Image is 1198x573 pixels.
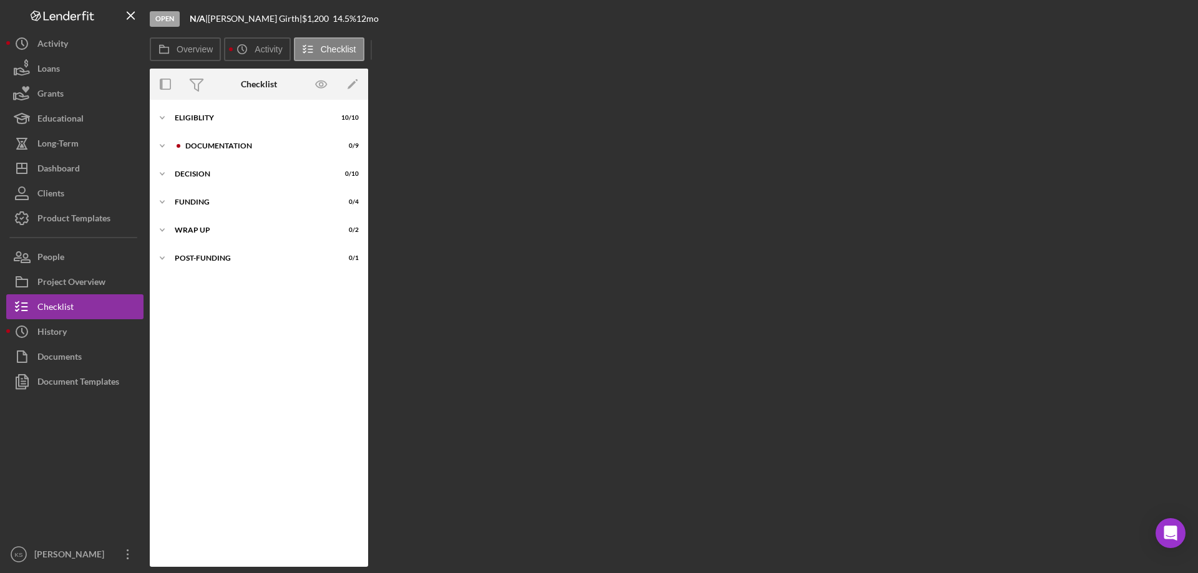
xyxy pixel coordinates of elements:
[6,106,144,131] button: Educational
[336,198,359,206] div: 0 / 4
[6,131,144,156] button: Long-Term
[6,344,144,369] button: Documents
[302,13,329,24] span: $1,200
[294,37,364,61] button: Checklist
[37,181,64,209] div: Clients
[150,37,221,61] button: Overview
[6,181,144,206] button: Clients
[175,226,328,234] div: Wrap up
[15,551,23,558] text: KS
[37,81,64,109] div: Grants
[6,206,144,231] button: Product Templates
[6,319,144,344] button: History
[175,254,328,262] div: Post-Funding
[175,170,328,178] div: Decision
[6,369,144,394] button: Document Templates
[6,81,144,106] button: Grants
[37,156,80,184] div: Dashboard
[37,369,119,397] div: Document Templates
[190,13,205,24] b: N/A
[6,269,144,294] button: Project Overview
[37,131,79,159] div: Long-Term
[6,31,144,56] button: Activity
[6,294,144,319] button: Checklist
[336,226,359,234] div: 0 / 2
[185,142,328,150] div: Documentation
[6,542,144,567] button: KS[PERSON_NAME]
[321,44,356,54] label: Checklist
[37,106,84,134] div: Educational
[224,37,290,61] button: Activity
[6,156,144,181] button: Dashboard
[333,14,356,24] div: 14.5 %
[190,14,208,24] div: |
[356,14,379,24] div: 12 mo
[150,11,180,27] div: Open
[241,79,277,89] div: Checklist
[336,254,359,262] div: 0 / 1
[336,170,359,178] div: 0 / 10
[255,44,282,54] label: Activity
[37,244,64,272] div: People
[37,56,60,84] div: Loans
[6,56,144,81] button: Loans
[37,294,74,322] div: Checklist
[175,198,328,206] div: Funding
[37,319,67,347] div: History
[175,114,328,122] div: Eligiblity
[37,344,82,372] div: Documents
[177,44,213,54] label: Overview
[336,114,359,122] div: 10 / 10
[37,31,68,59] div: Activity
[37,269,105,297] div: Project Overview
[1156,518,1186,548] div: Open Intercom Messenger
[336,142,359,150] div: 0 / 9
[208,14,302,24] div: [PERSON_NAME] Girth |
[31,542,112,570] div: [PERSON_NAME]
[37,206,110,234] div: Product Templates
[6,244,144,269] button: People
